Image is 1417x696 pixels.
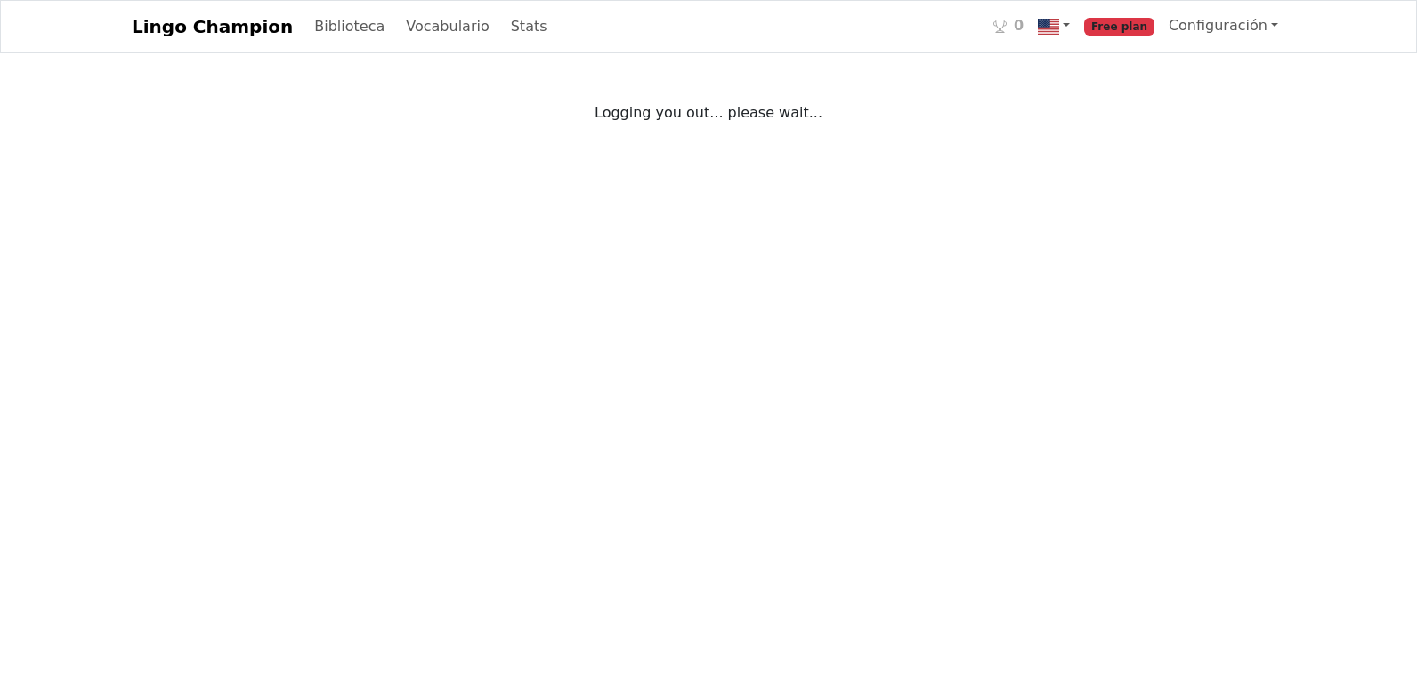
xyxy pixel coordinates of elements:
a: Biblioteca [307,9,392,45]
a: Stats [504,9,555,45]
img: us.svg [1038,16,1059,37]
a: Vocabulario [399,9,496,45]
div: Logging you out... please wait... [530,102,887,124]
a: 0 [986,8,1031,45]
a: Lingo Champion [132,9,293,45]
span: Free plan [1084,18,1154,36]
span: 0 [1014,15,1024,36]
a: Configuración [1162,8,1285,44]
a: Free plan [1077,8,1162,45]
